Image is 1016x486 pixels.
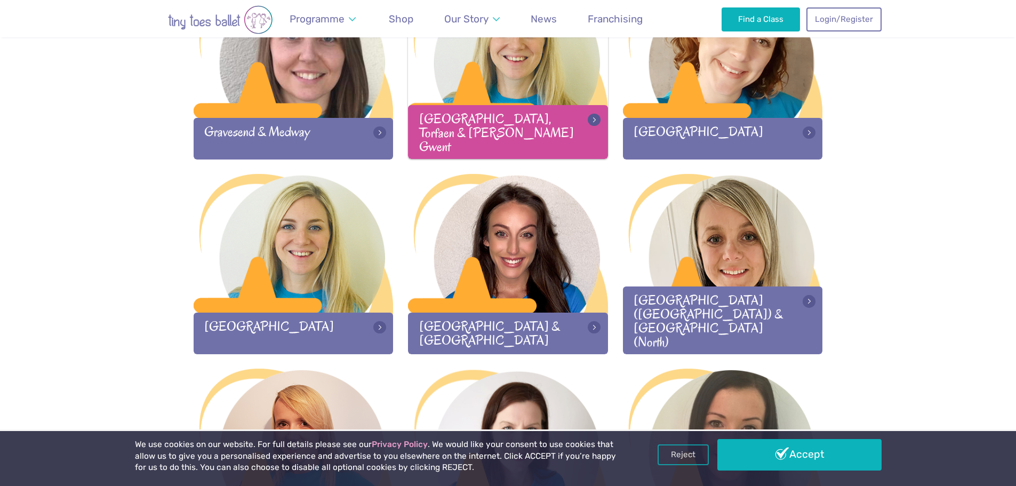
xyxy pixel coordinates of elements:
[623,118,823,159] div: [GEOGRAPHIC_DATA]
[135,439,620,474] p: We use cookies on our website. For full details please see our . We would like your consent to us...
[583,6,648,31] a: Franchising
[806,7,881,31] a: Login/Register
[389,13,413,25] span: Shop
[194,313,394,354] div: [GEOGRAPHIC_DATA]
[408,105,608,158] div: [GEOGRAPHIC_DATA], Torfaen & [PERSON_NAME] Gwent
[135,5,306,34] img: tiny toes ballet
[623,174,823,354] a: [GEOGRAPHIC_DATA] ([GEOGRAPHIC_DATA]) & [GEOGRAPHIC_DATA] (North)
[408,313,608,354] div: [GEOGRAPHIC_DATA] & [GEOGRAPHIC_DATA]
[658,444,709,465] a: Reject
[372,440,428,449] a: Privacy Policy
[588,13,643,25] span: Franchising
[285,6,361,31] a: Programme
[717,439,882,470] a: Accept
[531,13,557,25] span: News
[439,6,505,31] a: Our Story
[194,174,394,354] a: [GEOGRAPHIC_DATA]
[194,118,394,159] div: Gravesend & Medway
[408,174,608,354] a: [GEOGRAPHIC_DATA] & [GEOGRAPHIC_DATA]
[444,13,489,25] span: Our Story
[384,6,419,31] a: Shop
[526,6,562,31] a: News
[722,7,800,31] a: Find a Class
[290,13,345,25] span: Programme
[623,286,823,354] div: [GEOGRAPHIC_DATA] ([GEOGRAPHIC_DATA]) & [GEOGRAPHIC_DATA] (North)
